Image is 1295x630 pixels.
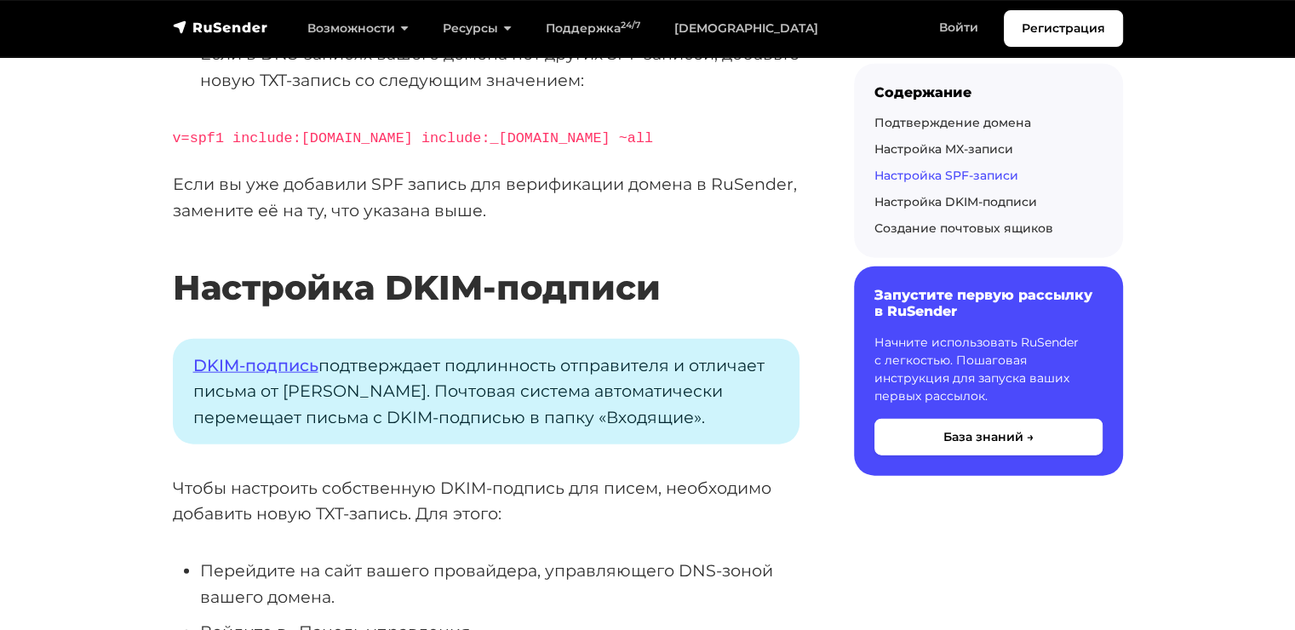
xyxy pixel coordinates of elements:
[290,11,426,46] a: Возможности
[621,20,640,31] sup: 24/7
[529,11,657,46] a: Поддержка24/7
[874,334,1103,405] p: Начните использовать RuSender с легкостью. Пошаговая инструкция для запуска ваших первых рассылок.
[874,194,1037,209] a: Настройка DKIM-подписи
[173,475,799,527] p: Чтобы настроить собственную DKIM-подпись для писем, необходимо добавить новую TXT-запись. Для этого:
[193,355,318,375] a: DKIM-подпись
[1004,10,1123,47] a: Регистрация
[874,419,1103,455] button: База знаний →
[922,10,995,45] a: Войти
[874,287,1103,319] h6: Запустите первую рассылку в RuSender
[874,168,1018,183] a: Настройка SPF-записи
[874,220,1053,236] a: Создание почтовых ящиков
[173,171,799,223] p: Если вы уже добавили SPF запись для верификации домена в RuSender, замените её на ту, что указана...
[874,115,1031,130] a: Подтверждение домена
[874,84,1103,100] div: Содержание
[657,11,835,46] a: [DEMOGRAPHIC_DATA]
[173,130,653,146] code: v=spf1 include:[DOMAIN_NAME] include:_[DOMAIN_NAME] ~all
[200,558,799,610] li: Перейдите на сайт вашего провайдера, управляющего DNS-зоной вашего домена.
[200,41,799,93] li: Если в DNS-записях вашего домена нет других SPF записей, добавьте новую ТХТ-запись со следующим з...
[854,266,1123,475] a: Запустите первую рассылку в RuSender Начните использовать RuSender с легкостью. Пошаговая инструк...
[874,141,1013,157] a: Настройка MX-записи
[426,11,529,46] a: Ресурсы
[173,217,799,308] h2: Настройка DKIM-подписи
[173,19,268,36] img: RuSender
[173,339,799,444] p: подтверждает подлинность отправителя и отличает письма от [PERSON_NAME]. Почтовая система автомат...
